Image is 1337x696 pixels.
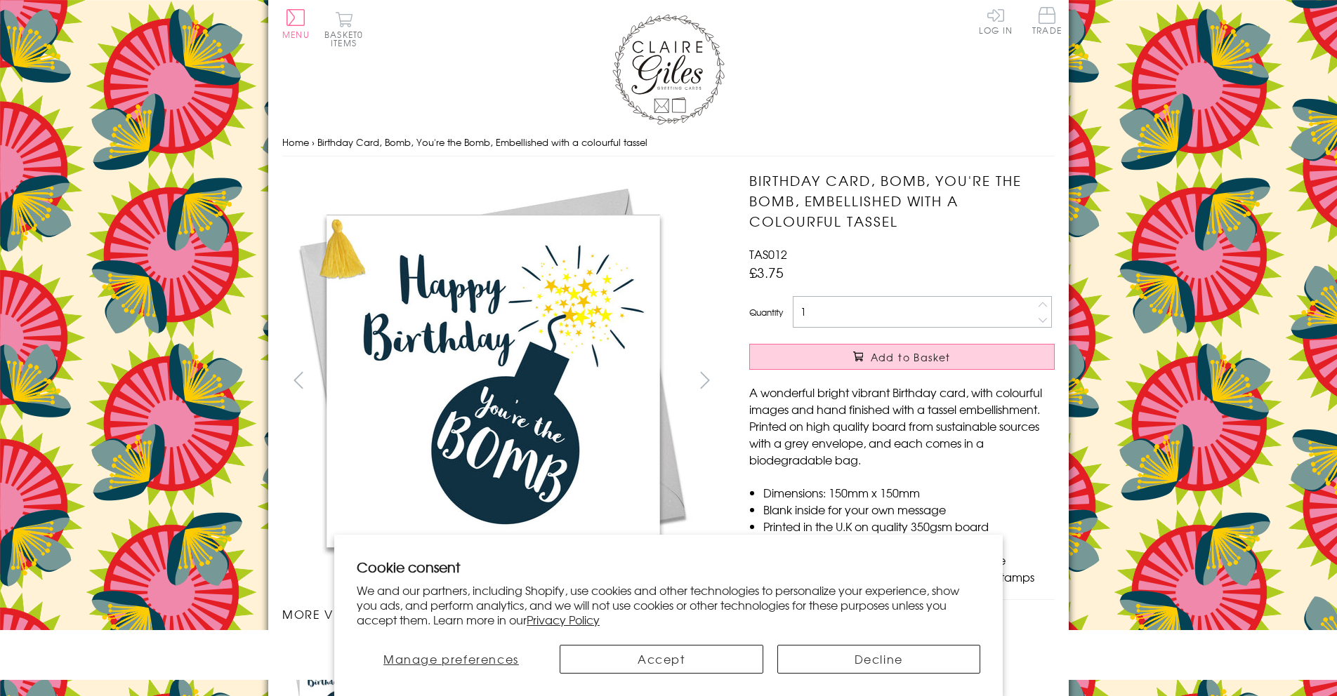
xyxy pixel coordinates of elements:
[312,135,315,149] span: ›
[749,170,1055,231] h1: Birthday Card, Bomb, You're the Bomb, Embellished with a colourful tassel
[749,384,1055,468] p: A wonderful bright vibrant Birthday card, with colourful images and hand finished with a tassel e...
[721,170,1142,591] img: Birthday Card, Bomb, You're the Bomb, Embellished with a colourful tassel
[690,364,721,396] button: next
[317,135,647,149] span: Birthday Card, Bomb, You're the Bomb, Embellished with a colourful tassel
[357,645,546,674] button: Manage preferences
[777,645,981,674] button: Decline
[560,645,763,674] button: Accept
[763,501,1055,518] li: Blank inside for your own message
[357,557,980,577] h2: Cookie consent
[749,246,787,262] span: TAS012
[763,518,1055,535] li: Printed in the U.K on quality 350gsm board
[763,484,1055,501] li: Dimensions: 150mm x 150mm
[749,306,783,319] label: Quantity
[282,364,314,396] button: prev
[383,650,519,667] span: Manage preferences
[527,611,600,628] a: Privacy Policy
[871,350,951,364] span: Add to Basket
[324,11,363,47] button: Basket0 items
[749,344,1055,370] button: Add to Basket
[282,170,704,591] img: Birthday Card, Bomb, You're the Bomb, Embellished with a colourful tassel
[282,128,1055,157] nav: breadcrumbs
[331,28,363,49] span: 0 items
[612,14,725,125] img: Claire Giles Greetings Cards
[282,28,310,41] span: Menu
[282,9,310,39] button: Menu
[282,135,309,149] a: Home
[749,262,784,282] span: £3.75
[282,605,721,622] h3: More views
[1032,7,1062,34] span: Trade
[1032,7,1062,37] a: Trade
[357,583,980,627] p: We and our partners, including Shopify, use cookies and other technologies to personalize your ex...
[979,7,1013,34] a: Log In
